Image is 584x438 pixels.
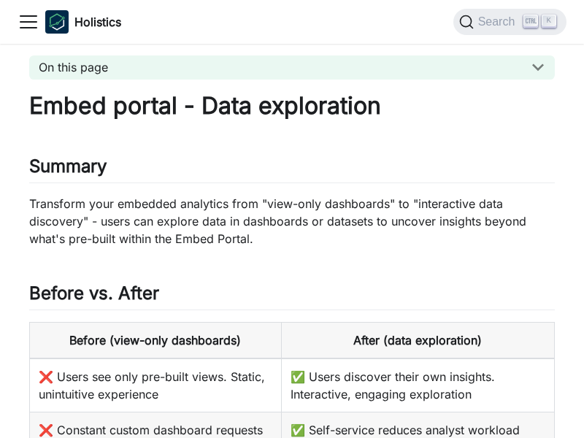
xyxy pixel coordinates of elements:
kbd: K [542,15,556,28]
img: Holistics [45,10,69,34]
p: Transform your embedded analytics from "view-only dashboards" to "interactive data discovery" - u... [29,195,555,247]
th: After (data exploration) [281,323,554,359]
th: Before (view-only dashboards) [30,323,282,359]
button: Search (Ctrl+K) [453,9,566,35]
a: HolisticsHolistics [45,10,121,34]
button: On this page [29,55,555,80]
h2: Summary [29,155,555,183]
td: ✅ Users discover their own insights. Interactive, engaging exploration [281,358,554,412]
h2: Before vs. After [29,283,555,310]
span: Search [474,15,524,28]
button: Toggle navigation bar [18,11,39,33]
h1: Embed portal - Data exploration [29,91,555,120]
b: Holistics [74,13,121,31]
td: ❌ Users see only pre-built views. Static, unintuitive experience [30,358,282,412]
